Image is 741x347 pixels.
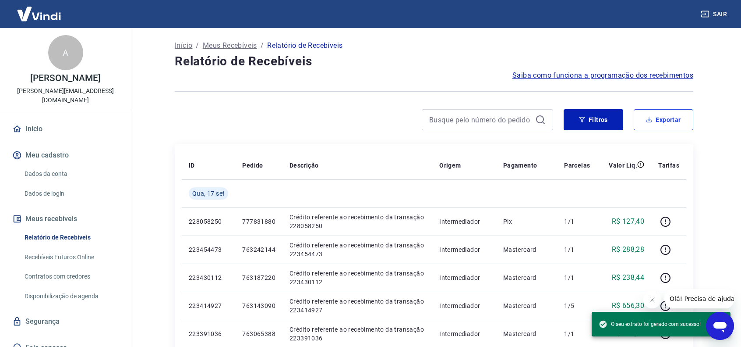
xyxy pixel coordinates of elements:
p: 1/5 [564,301,590,310]
img: Vindi [11,0,67,27]
p: Intermediador [439,217,489,226]
a: Início [11,119,120,139]
button: Meu cadastro [11,146,120,165]
p: 763143090 [242,301,275,310]
iframe: Mensagem da empresa [664,289,734,308]
p: R$ 656,30 [612,300,645,311]
p: 1/1 [564,245,590,254]
p: Parcelas [564,161,590,170]
p: Mastercard [503,301,550,310]
p: Mastercard [503,245,550,254]
p: 763065388 [242,329,275,338]
p: Crédito referente ao recebimento da transação 223454473 [289,241,425,258]
p: 223430112 [189,273,228,282]
p: ID [189,161,195,170]
p: Intermediador [439,329,489,338]
a: Segurança [11,312,120,331]
a: Saiba como funciona a programação dos recebimentos [512,70,693,81]
button: Filtros [564,109,623,130]
button: Sair [699,6,730,22]
button: Meus recebíveis [11,209,120,229]
p: Crédito referente ao recebimento da transação 228058250 [289,213,425,230]
a: Recebíveis Futuros Online [21,248,120,266]
span: O seu extrato foi gerado com sucesso! [599,320,701,329]
p: R$ 288,28 [612,244,645,255]
a: Início [175,40,192,51]
p: Crédito referente ao recebimento da transação 223391036 [289,325,425,343]
a: Dados da conta [21,165,120,183]
p: Descrição [289,161,319,170]
p: Pagamento [503,161,537,170]
p: 1/1 [564,273,590,282]
p: Intermediador [439,301,489,310]
button: Exportar [634,109,693,130]
span: Olá! Precisa de ajuda? [5,6,74,13]
p: 228058250 [189,217,228,226]
a: Contratos com credores [21,268,120,286]
p: Crédito referente ao recebimento da transação 223414927 [289,297,425,315]
p: Pix [503,217,550,226]
input: Busque pelo número do pedido [429,113,532,126]
p: R$ 127,40 [612,216,645,227]
p: Relatório de Recebíveis [267,40,342,51]
p: Tarifas [658,161,679,170]
p: 763242144 [242,245,275,254]
p: Intermediador [439,273,489,282]
p: 763187220 [242,273,275,282]
p: / [261,40,264,51]
p: Valor Líq. [609,161,637,170]
p: Mastercard [503,329,550,338]
p: Crédito referente ao recebimento da transação 223430112 [289,269,425,286]
p: Pedido [242,161,263,170]
p: [PERSON_NAME] [30,74,100,83]
iframe: Fechar mensagem [643,291,661,308]
span: Qua, 17 set [192,189,225,198]
p: Intermediador [439,245,489,254]
a: Relatório de Recebíveis [21,229,120,247]
p: 1/1 [564,329,590,338]
p: Origem [439,161,461,170]
p: 223391036 [189,329,228,338]
a: Meus Recebíveis [203,40,257,51]
a: Dados de login [21,185,120,203]
p: / [196,40,199,51]
div: A [48,35,83,70]
p: 1/1 [564,217,590,226]
h4: Relatório de Recebíveis [175,53,693,70]
p: 223454473 [189,245,228,254]
p: R$ 238,44 [612,272,645,283]
p: 223414927 [189,301,228,310]
p: 777831880 [242,217,275,226]
p: Mastercard [503,273,550,282]
iframe: Botão para abrir a janela de mensagens [706,312,734,340]
a: Disponibilização de agenda [21,287,120,305]
p: [PERSON_NAME][EMAIL_ADDRESS][DOMAIN_NAME] [7,86,124,105]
